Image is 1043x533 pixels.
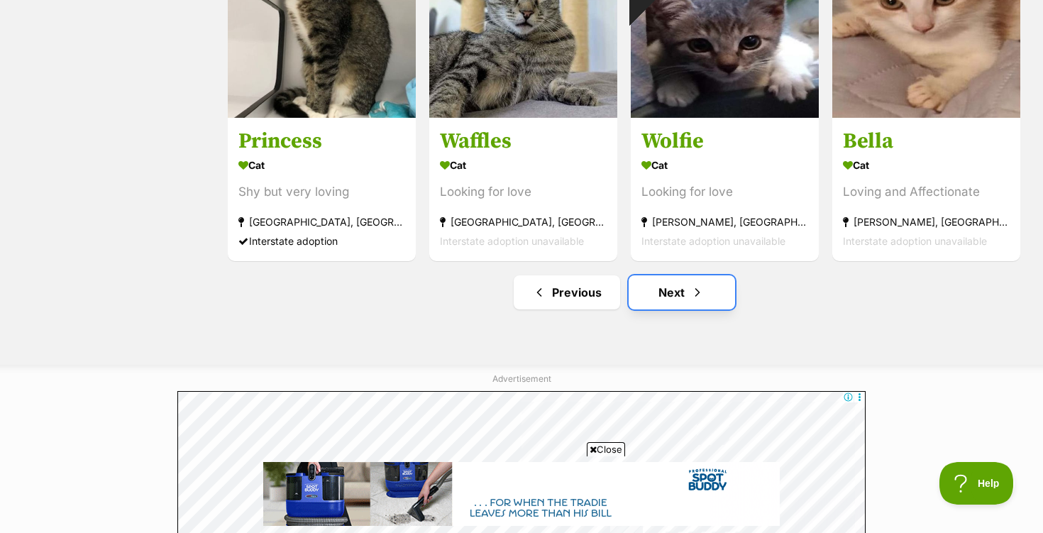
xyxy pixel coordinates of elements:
[440,182,607,202] div: Looking for love
[843,182,1010,202] div: Loving and Affectionate
[832,106,1020,121] a: On Hold
[631,117,819,261] a: Wolfie Cat Looking for love [PERSON_NAME], [GEOGRAPHIC_DATA] Interstate adoption unavailable favo...
[832,117,1020,261] a: Bella Cat Loving and Affectionate [PERSON_NAME], [GEOGRAPHIC_DATA] Interstate adoption unavailabl...
[440,155,607,175] div: Cat
[641,182,808,202] div: Looking for love
[641,155,808,175] div: Cat
[440,128,607,155] h3: Waffles
[514,275,620,309] a: Previous page
[238,128,405,155] h3: Princess
[641,235,785,247] span: Interstate adoption unavailable
[238,182,405,202] div: Shy but very loving
[238,212,405,231] div: [GEOGRAPHIC_DATA], [GEOGRAPHIC_DATA]
[263,462,780,526] iframe: Advertisement
[641,212,808,231] div: [PERSON_NAME], [GEOGRAPHIC_DATA]
[939,462,1015,505] iframe: Help Scout Beacon - Open
[587,442,625,456] span: Close
[238,155,405,175] div: Cat
[843,128,1010,155] h3: Bella
[843,235,987,247] span: Interstate adoption unavailable
[429,117,617,261] a: Waffles Cat Looking for love [GEOGRAPHIC_DATA], [GEOGRAPHIC_DATA] Interstate adoption unavailable...
[641,128,808,155] h3: Wolfie
[843,212,1010,231] div: [PERSON_NAME], [GEOGRAPHIC_DATA]
[238,231,405,251] div: Interstate adoption
[440,212,607,231] div: [GEOGRAPHIC_DATA], [GEOGRAPHIC_DATA]
[631,106,819,121] a: On HoldAdoption pending
[440,235,584,247] span: Interstate adoption unavailable
[226,275,1022,309] nav: Pagination
[228,117,416,261] a: Princess Cat Shy but very loving [GEOGRAPHIC_DATA], [GEOGRAPHIC_DATA] Interstate adoption favourite
[629,275,735,309] a: Next page
[843,155,1010,175] div: Cat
